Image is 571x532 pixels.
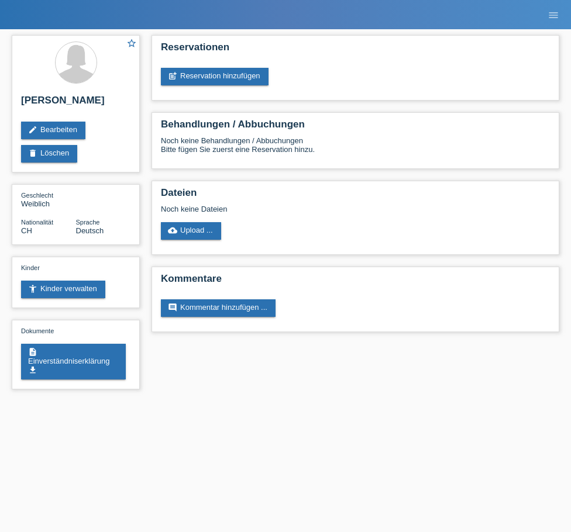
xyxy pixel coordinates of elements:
[161,222,221,240] a: cloud_uploadUpload ...
[161,273,550,291] h2: Kommentare
[21,281,105,298] a: accessibility_newKinder verwalten
[21,192,53,199] span: Geschlecht
[542,11,565,18] a: menu
[21,327,54,334] span: Dokumente
[168,71,177,81] i: post_add
[21,95,130,112] h2: [PERSON_NAME]
[21,145,77,163] a: deleteLöschen
[76,226,104,235] span: Deutsch
[126,38,137,49] i: star_border
[21,219,53,226] span: Nationalität
[548,9,559,21] i: menu
[168,226,177,235] i: cloud_upload
[21,344,126,379] a: descriptionEinverständniserklärungget_app
[28,125,37,134] i: edit
[161,68,269,85] a: post_addReservation hinzufügen
[21,226,32,235] span: Schweiz
[28,365,37,375] i: get_app
[21,264,40,271] span: Kinder
[28,148,37,158] i: delete
[161,42,550,59] h2: Reservationen
[168,303,177,312] i: comment
[28,284,37,293] i: accessibility_new
[161,136,550,163] div: Noch keine Behandlungen / Abbuchungen Bitte fügen Sie zuerst eine Reservation hinzu.
[161,187,550,205] h2: Dateien
[161,119,550,136] h2: Behandlungen / Abbuchungen
[161,205,438,213] div: Noch keine Dateien
[76,219,100,226] span: Sprache
[161,299,276,317] a: commentKommentar hinzufügen ...
[21,122,85,139] a: editBearbeiten
[28,347,37,357] i: description
[21,191,76,208] div: Weiblich
[126,38,137,50] a: star_border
